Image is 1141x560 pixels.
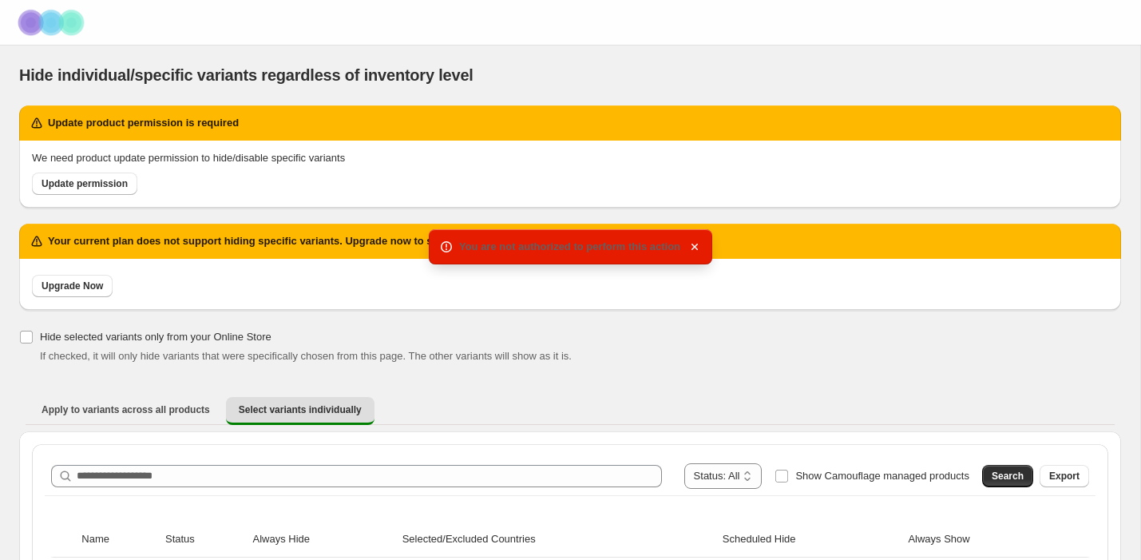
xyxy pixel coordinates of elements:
[19,66,473,84] span: Hide individual/specific variants regardless of inventory level
[248,522,397,558] th: Always Hide
[32,152,345,164] span: We need product update permission to hide/disable specific variants
[226,397,374,425] button: Select variants individually
[459,240,680,252] span: You are not authorized to perform this action
[398,522,718,558] th: Selected/Excluded Countries
[77,522,160,558] th: Name
[40,350,572,362] span: If checked, it will only hide variants that were specifically chosen from this page. The other va...
[42,177,128,190] span: Update permission
[718,522,904,558] th: Scheduled Hide
[40,331,271,343] span: Hide selected variants only from your Online Store
[32,275,113,297] a: Upgrade Now
[982,465,1033,487] button: Search
[992,470,1024,483] span: Search
[239,403,362,416] span: Select variants individually
[1040,465,1089,487] button: Export
[42,280,103,292] span: Upgrade Now
[903,522,1063,558] th: Always Show
[160,522,248,558] th: Status
[42,403,210,416] span: Apply to variants across all products
[48,233,690,249] h2: Your current plan does not support hiding specific variants. Upgrade now to select variants and h...
[32,173,137,195] a: Update permission
[1049,470,1080,483] span: Export
[48,115,239,131] h2: Update product permission is required
[795,470,969,482] span: Show Camouflage managed products
[29,397,223,423] button: Apply to variants across all products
